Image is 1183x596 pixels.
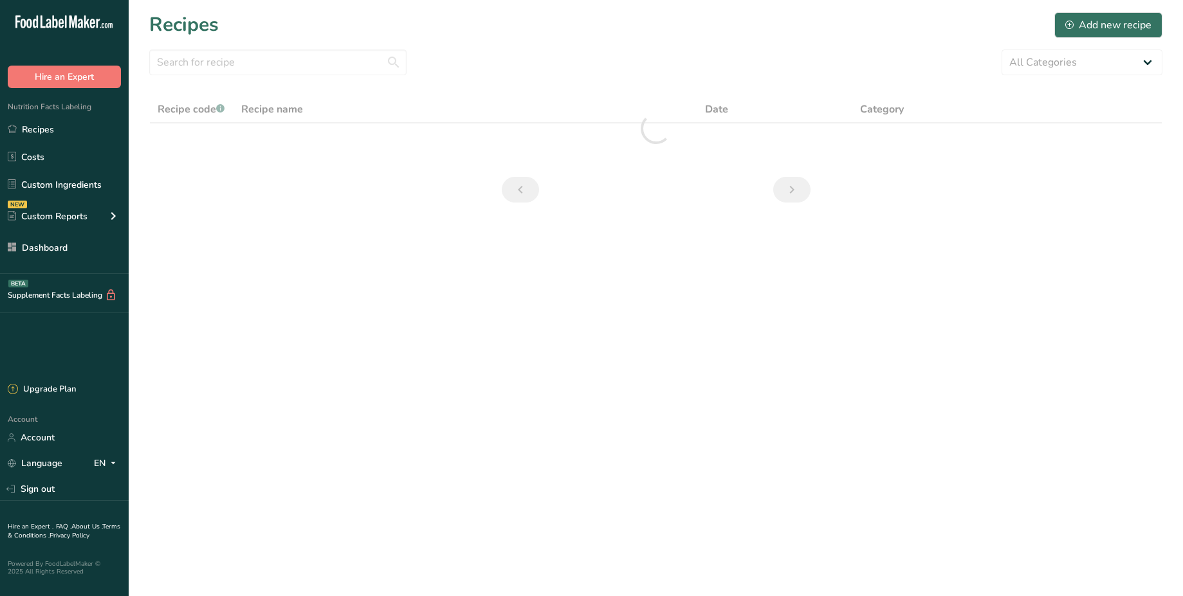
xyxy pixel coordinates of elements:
[502,177,539,203] a: Previous page
[8,452,62,474] a: Language
[8,210,87,223] div: Custom Reports
[1065,17,1151,33] div: Add new recipe
[50,531,89,540] a: Privacy Policy
[8,383,76,396] div: Upgrade Plan
[149,50,407,75] input: Search for recipe
[94,456,121,471] div: EN
[71,522,102,531] a: About Us .
[8,522,53,531] a: Hire an Expert .
[8,66,121,88] button: Hire an Expert
[8,560,121,575] div: Powered By FoodLabelMaker © 2025 All Rights Reserved
[8,280,28,287] div: BETA
[1054,12,1162,38] button: Add new recipe
[773,177,811,203] a: Next page
[149,10,219,39] h1: Recipes
[8,522,120,540] a: Terms & Conditions .
[8,201,27,208] div: NEW
[56,522,71,531] a: FAQ .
